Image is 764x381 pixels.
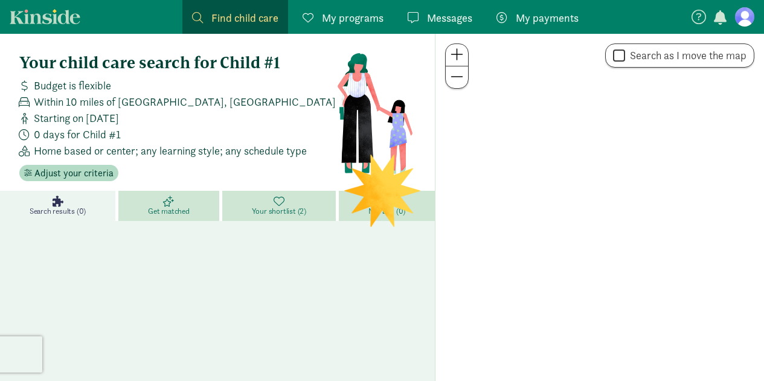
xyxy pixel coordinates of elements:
span: Home based or center; any learning style; any schedule type [34,142,307,159]
span: Get matched [148,207,190,216]
span: Adjust your criteria [34,166,114,181]
span: My payments [516,10,579,26]
span: Search results (0) [30,207,86,216]
span: My programs [322,10,384,26]
a: Get matched [118,191,222,221]
h4: Your child care search for Child #1 [19,53,336,72]
span: Within 10 miles of [GEOGRAPHIC_DATA], [GEOGRAPHIC_DATA] [34,94,336,110]
span: Budget is flexible [34,77,111,94]
a: Not a fit (0) [339,191,435,221]
span: 0 days for Child #1 [34,126,121,142]
span: Find child care [211,10,278,26]
span: Starting on [DATE] [34,110,119,126]
label: Search as I move the map [625,48,746,63]
span: Messages [427,10,472,26]
button: Adjust your criteria [19,165,118,182]
a: Kinside [10,9,80,24]
span: Not a fit (0) [368,207,405,216]
a: Your shortlist (2) [222,191,339,221]
span: Your shortlist (2) [252,207,306,216]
